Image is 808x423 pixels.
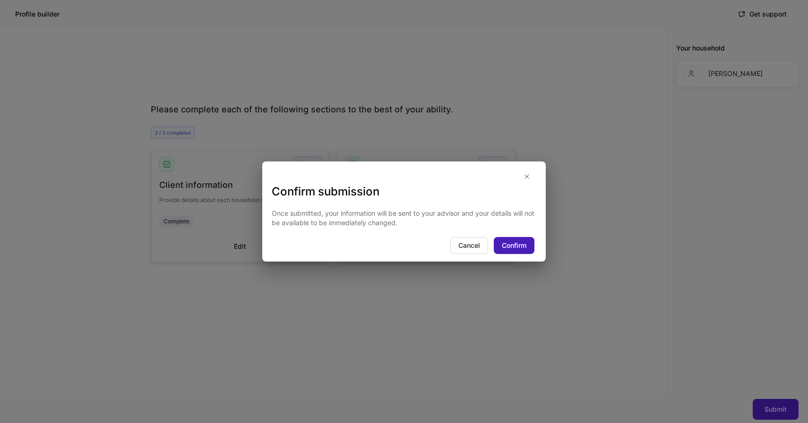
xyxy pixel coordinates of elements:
[458,241,480,250] div: Cancel
[272,184,536,199] h3: Confirm submission
[272,209,536,228] p: Once submitted, your information will be sent to your advisor and your details will not be availa...
[494,237,534,254] button: Confirm
[502,241,526,250] div: Confirm
[450,237,488,254] button: Cancel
